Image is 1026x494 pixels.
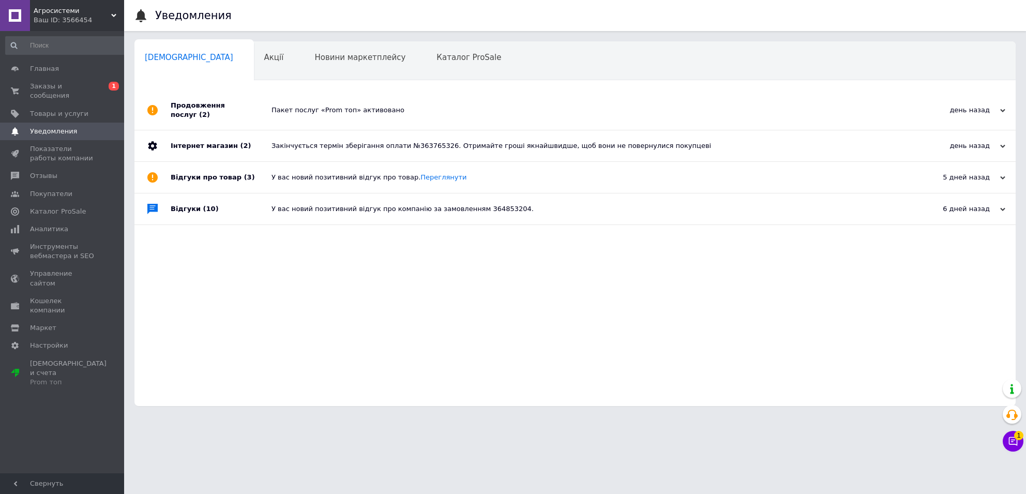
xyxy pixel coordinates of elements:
[30,144,96,163] span: Показатели работы компании
[30,127,77,136] span: Уведомления
[30,171,57,181] span: Отзывы
[30,359,107,387] span: [DEMOGRAPHIC_DATA] и счета
[902,106,1005,115] div: день назад
[271,106,902,115] div: Пакет послуг «Prom топ» активовано
[1003,431,1023,452] button: Чат с покупателем1
[5,36,130,55] input: Поиск
[420,173,466,181] a: Переглянути
[30,269,96,288] span: Управление сайтом
[902,141,1005,151] div: день назад
[264,53,284,62] span: Акції
[271,204,902,214] div: У вас новий позитивний відгук про компанію за замовленням 364853204.
[171,91,271,130] div: Продовження послуг
[171,130,271,161] div: Інтернет магазин
[314,53,405,62] span: Новини маркетплейсу
[271,141,902,151] div: Закінчується термін зберігання оплати №363765326. Отримайте гроші якнайшвидше, щоб вони не поверн...
[436,53,501,62] span: Каталог ProSale
[30,109,88,118] span: Товары и услуги
[155,9,232,22] h1: Уведомления
[34,6,111,16] span: Агросистеми
[171,193,271,224] div: Відгуки
[30,64,59,73] span: Главная
[30,224,68,234] span: Аналитика
[902,173,1005,182] div: 5 дней назад
[30,323,56,333] span: Маркет
[30,378,107,387] div: Prom топ
[199,111,210,118] span: (2)
[109,82,119,91] span: 1
[171,162,271,193] div: Відгуки про товар
[1014,431,1023,440] span: 1
[34,16,124,25] div: Ваш ID: 3566454
[30,341,68,350] span: Настройки
[30,82,96,100] span: Заказы и сообщения
[30,242,96,261] span: Инструменты вебмастера и SEO
[203,205,219,213] span: (10)
[902,204,1005,214] div: 6 дней назад
[271,173,902,182] div: У вас новий позитивний відгук про товар.
[145,53,233,62] span: [DEMOGRAPHIC_DATA]
[30,296,96,315] span: Кошелек компании
[30,189,72,199] span: Покупатели
[244,173,255,181] span: (3)
[30,207,86,216] span: Каталог ProSale
[240,142,251,149] span: (2)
